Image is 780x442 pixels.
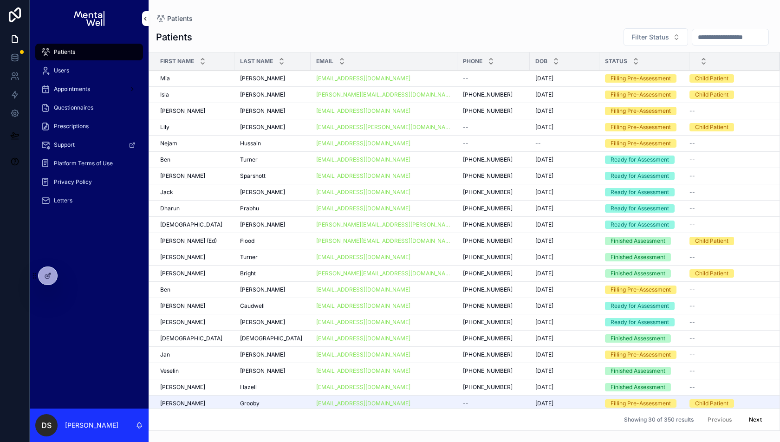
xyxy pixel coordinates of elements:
[535,221,553,228] span: [DATE]
[463,318,513,326] span: [PHONE_NUMBER]
[160,253,229,261] a: [PERSON_NAME]
[240,335,302,342] span: [DEMOGRAPHIC_DATA]
[463,107,513,115] span: [PHONE_NUMBER]
[605,91,684,99] a: Filling Pre-Assessment
[605,237,684,245] a: Finished Assessment
[463,318,524,326] a: [PHONE_NUMBER]
[611,367,665,375] div: Finished Assessment
[35,81,143,97] a: Appointments
[535,91,553,98] span: [DATE]
[611,286,671,294] div: Filling Pre-Assessment
[316,270,452,277] a: [PERSON_NAME][EMAIL_ADDRESS][DOMAIN_NAME]
[54,178,92,186] span: Privacy Policy
[240,205,305,212] a: Prabhu
[316,221,452,228] a: [PERSON_NAME][EMAIL_ADDRESS][PERSON_NAME][DOMAIN_NAME]
[605,302,684,310] a: Ready for Assessment
[54,123,89,130] span: Prescriptions
[689,253,768,261] a: --
[463,237,513,245] span: [PHONE_NUMBER]
[535,188,553,196] span: [DATE]
[535,107,553,115] span: [DATE]
[316,367,410,375] a: [EMAIL_ADDRESS][DOMAIN_NAME]
[611,107,671,115] div: Filling Pre-Assessment
[605,351,684,359] a: Filling Pre-Assessment
[535,253,594,261] a: [DATE]
[463,367,513,375] span: [PHONE_NUMBER]
[316,140,452,147] a: [EMAIL_ADDRESS][DOMAIN_NAME]
[535,302,594,310] a: [DATE]
[240,367,285,375] span: [PERSON_NAME]
[689,335,695,342] span: --
[611,334,665,343] div: Finished Assessment
[240,237,305,245] a: Flood
[160,140,229,147] a: Nejam
[240,156,305,163] a: Turner
[689,188,695,196] span: --
[160,172,205,180] span: [PERSON_NAME]
[240,237,254,245] span: Flood
[316,383,410,391] a: [EMAIL_ADDRESS][DOMAIN_NAME]
[240,318,305,326] a: [PERSON_NAME]
[611,302,669,310] div: Ready for Assessment
[35,99,143,116] a: Questionnaires
[689,172,768,180] a: --
[160,123,169,131] span: Lily
[611,318,669,326] div: Ready for Assessment
[535,335,594,342] a: [DATE]
[463,253,513,261] span: [PHONE_NUMBER]
[605,221,684,229] a: Ready for Assessment
[689,123,768,131] a: Child Patient
[35,118,143,135] a: Prescriptions
[160,237,217,245] span: [PERSON_NAME] (Ed)
[535,237,553,245] span: [DATE]
[54,160,113,167] span: Platform Terms of Use
[240,123,305,131] a: [PERSON_NAME]
[463,253,524,261] a: [PHONE_NUMBER]
[535,91,594,98] a: [DATE]
[316,286,452,293] a: [EMAIL_ADDRESS][DOMAIN_NAME]
[463,351,524,358] a: [PHONE_NUMBER]
[535,75,594,82] a: [DATE]
[463,383,524,391] a: [PHONE_NUMBER]
[535,318,594,326] a: [DATE]
[240,270,305,277] a: Bright
[463,123,468,131] span: --
[35,62,143,79] a: Users
[463,221,513,228] span: [PHONE_NUMBER]
[535,123,553,131] span: [DATE]
[160,351,170,358] span: Jan
[463,75,524,82] a: --
[463,351,513,358] span: [PHONE_NUMBER]
[463,270,524,277] a: [PHONE_NUMBER]
[160,367,229,375] a: Veselin
[316,123,452,131] a: [EMAIL_ADDRESS][PERSON_NAME][DOMAIN_NAME]
[605,139,684,148] a: Filling Pre-Assessment
[240,91,285,98] span: [PERSON_NAME]
[535,221,594,228] a: [DATE]
[35,174,143,190] a: Privacy Policy
[535,351,594,358] a: [DATE]
[689,351,695,358] span: --
[316,91,452,98] a: [PERSON_NAME][EMAIL_ADDRESS][DOMAIN_NAME]
[35,155,143,172] a: Platform Terms of Use
[167,14,193,23] span: Patients
[160,205,229,212] a: Dharun
[160,172,229,180] a: [PERSON_NAME]
[463,91,513,98] span: [PHONE_NUMBER]
[160,270,229,277] a: [PERSON_NAME]
[535,237,594,245] a: [DATE]
[160,123,229,131] a: Lily
[611,253,665,261] div: Finished Assessment
[35,192,143,209] a: Letters
[160,91,229,98] a: Isla
[240,221,285,228] span: [PERSON_NAME]
[316,367,452,375] a: [EMAIL_ADDRESS][DOMAIN_NAME]
[463,188,513,196] span: [PHONE_NUMBER]
[611,204,669,213] div: Ready for Assessment
[316,351,452,358] a: [EMAIL_ADDRESS][DOMAIN_NAME]
[240,351,285,358] span: [PERSON_NAME]
[240,221,305,228] a: [PERSON_NAME]
[535,75,553,82] span: [DATE]
[611,91,671,99] div: Filling Pre-Assessment
[535,302,553,310] span: [DATE]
